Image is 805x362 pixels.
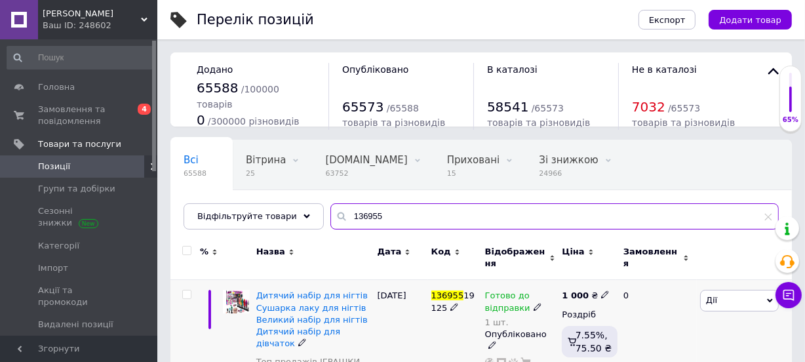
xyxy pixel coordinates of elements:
[38,205,121,229] span: Сезонні знижки
[447,154,500,166] span: Приховані
[487,117,590,128] span: товарів та різновидів
[447,169,500,178] span: 15
[246,169,286,178] span: 25
[223,290,250,313] img: Детский набор для ногтей Сушилка лака для ногтей Большой набор для ногтей Детский набор для девочек
[330,203,779,230] input: Пошук по назві позиції, артикулу і пошуковим запитам
[208,116,300,127] span: / 300000 різновидів
[43,8,141,20] span: Дім Комфорт
[485,246,547,270] span: Відображення
[256,291,368,348] a: Дитячий набір для нігтів Сушарка лаку для нігтів Великий набір для нігтів Дитячий набір для дівчаток
[342,117,445,128] span: товарів та різновидів
[706,295,717,305] span: Дії
[487,64,538,75] span: В каталозі
[197,13,314,27] div: Перелік позицій
[246,154,286,166] span: Вітрина
[342,99,384,115] span: 65573
[623,246,680,270] span: Замовлення
[719,15,781,25] span: Додати товар
[485,317,556,327] div: 1 шт.
[197,84,279,110] span: / 100000 товарів
[539,154,598,166] span: Зі знижкою
[184,169,206,178] span: 65588
[38,138,121,150] span: Товари та послуги
[184,154,199,166] span: Всі
[532,103,564,113] span: / 65573
[487,99,529,115] span: 58541
[576,330,612,353] span: 7.55%, 75.50 ₴
[387,103,419,113] span: / 65588
[562,291,589,300] b: 1 000
[485,291,530,316] span: Готово до відправки
[38,285,121,308] span: Акції та промокоди
[200,246,208,258] span: %
[342,64,409,75] span: Опубліковано
[43,20,157,31] div: Ваш ID: 248602
[184,204,252,216] span: Опубліковані
[138,104,151,115] span: 4
[776,282,802,308] button: Чат з покупцем
[632,99,665,115] span: 7032
[431,291,464,300] span: 136955
[197,64,233,75] span: Додано
[709,10,792,30] button: Додати товар
[197,211,297,221] span: Відфільтруйте товари
[539,169,598,178] span: 24966
[38,183,115,195] span: Групи та добірки
[562,246,584,258] span: Ціна
[431,246,451,258] span: Код
[562,290,610,302] div: ₴
[197,80,239,96] span: 65588
[325,154,407,166] span: [DOMAIN_NAME]
[256,246,285,258] span: Назва
[38,240,79,252] span: Категорії
[38,104,121,127] span: Замовлення та повідомлення
[38,161,70,172] span: Позиції
[632,64,697,75] span: Не в каталозі
[38,81,75,93] span: Головна
[668,103,700,113] span: / 65573
[325,169,407,178] span: 63752
[7,46,154,70] input: Пошук
[562,309,612,321] div: Роздріб
[485,329,556,352] div: Опубліковано
[197,112,205,128] span: 0
[38,262,68,274] span: Імпорт
[780,115,801,125] div: 65%
[378,246,402,258] span: Дата
[38,319,113,331] span: Видалені позиції
[431,291,475,312] span: 19125
[632,117,735,128] span: товарів та різновидів
[649,15,686,25] span: Експорт
[638,10,696,30] button: Експорт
